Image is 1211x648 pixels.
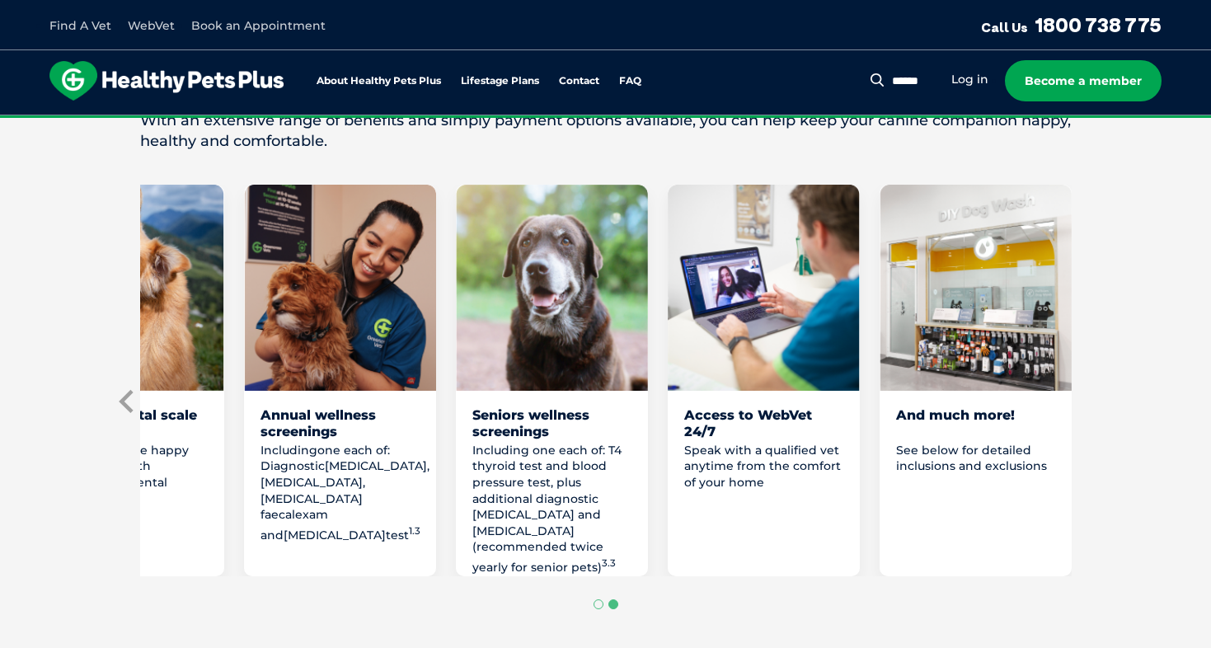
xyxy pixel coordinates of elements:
a: Find A Vet [49,18,111,33]
span: , [363,475,365,490]
sup: 3.3 [602,557,616,569]
span: , [427,458,429,473]
p: Including one each of: T4 thyroid test and blood pressure test, plus additional diagnostic [MEDIC... [472,443,631,575]
li: 6 of 8 [456,185,648,575]
div: Annual wellness screenings [261,407,420,439]
span: [MEDICAL_DATA] [261,475,363,490]
button: Go to page 1 [594,599,603,609]
p: With an extensive range of benefits and simply payment options available, you can help keep your ... [140,110,1072,152]
sup: 1.3 [409,525,420,537]
a: Lifestage Plans [461,76,539,87]
li: 7 of 8 [668,185,860,575]
a: Call Us1800 738 775 [981,12,1162,37]
a: Book an Appointment [191,18,326,33]
span: Call Us [981,19,1028,35]
a: Become a member [1005,60,1162,101]
span: and [261,528,284,542]
ul: Select a slide to show [140,597,1072,612]
p: Speak with a qualified vet anytime from the comfort of your home [684,443,843,491]
span: test [386,528,420,542]
a: FAQ [619,76,641,87]
a: Log in [951,72,988,87]
span: exam [295,507,328,522]
li: 5 of 8 [244,185,436,575]
a: About Healthy Pets Plus [317,76,441,87]
button: Go to page 2 [608,599,618,609]
span: [MEDICAL_DATA] [325,458,427,473]
p: See below for detailed inclusions and exclusions [896,443,1055,475]
button: Previous slide [115,389,140,414]
a: Contact [559,76,599,87]
button: Search [867,72,888,88]
a: WebVet [128,18,175,33]
li: 8 of 8 [880,185,1072,575]
span: Including [261,443,317,458]
span: Proactive, preventative wellness program designed to keep your pet healthier and happier for longer [298,115,913,130]
div: And much more! [896,407,1055,439]
span: [MEDICAL_DATA] [284,528,386,542]
span: [MEDICAL_DATA] [261,491,363,506]
span: faecal [261,507,295,522]
span: one each of: Diagnostic [261,443,390,474]
div: Access to WebVet 24/7 [684,407,843,439]
img: hpp-logo [49,61,284,101]
div: Seniors wellness screenings [472,407,631,439]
